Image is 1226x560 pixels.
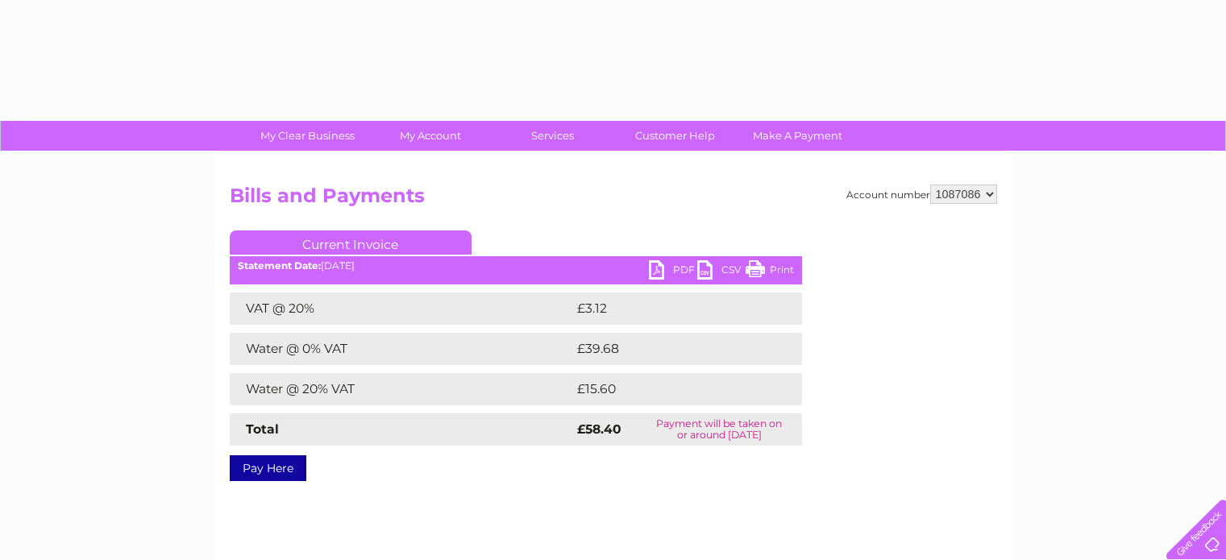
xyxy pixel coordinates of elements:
a: PDF [649,260,697,284]
a: Print [746,260,794,284]
td: £3.12 [573,292,762,325]
td: £15.60 [573,373,768,405]
strong: £58.40 [577,421,621,437]
b: Statement Date: [238,259,321,272]
a: My Clear Business [241,121,374,151]
a: My Account [364,121,497,151]
td: Water @ 20% VAT [230,373,573,405]
td: Payment will be taken on or around [DATE] [637,413,801,446]
div: Account number [846,185,997,204]
td: Water @ 0% VAT [230,333,573,365]
a: Customer Help [609,121,742,151]
h2: Bills and Payments [230,185,997,215]
td: £39.68 [573,333,771,365]
a: CSV [697,260,746,284]
a: Make A Payment [731,121,864,151]
a: Services [486,121,619,151]
strong: Total [246,421,279,437]
a: Current Invoice [230,230,472,255]
a: Pay Here [230,455,306,481]
td: VAT @ 20% [230,292,573,325]
div: [DATE] [230,260,802,272]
